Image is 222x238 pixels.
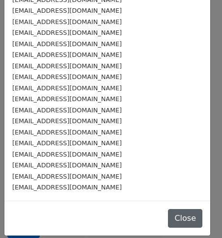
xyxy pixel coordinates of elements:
[173,191,222,238] iframe: Chat Widget
[12,84,122,92] small: [EMAIL_ADDRESS][DOMAIN_NAME]
[12,18,122,26] small: [EMAIL_ADDRESS][DOMAIN_NAME]
[12,62,122,70] small: [EMAIL_ADDRESS][DOMAIN_NAME]
[12,173,122,180] small: [EMAIL_ADDRESS][DOMAIN_NAME]
[12,7,122,14] small: [EMAIL_ADDRESS][DOMAIN_NAME]
[12,106,122,114] small: [EMAIL_ADDRESS][DOMAIN_NAME]
[12,95,122,103] small: [EMAIL_ADDRESS][DOMAIN_NAME]
[168,209,202,228] button: Close
[12,40,122,48] small: [EMAIL_ADDRESS][DOMAIN_NAME]
[12,29,122,36] small: [EMAIL_ADDRESS][DOMAIN_NAME]
[12,129,122,136] small: [EMAIL_ADDRESS][DOMAIN_NAME]
[12,73,122,80] small: [EMAIL_ADDRESS][DOMAIN_NAME]
[12,161,122,169] small: [EMAIL_ADDRESS][DOMAIN_NAME]
[12,151,122,158] small: [EMAIL_ADDRESS][DOMAIN_NAME]
[12,51,122,58] small: [EMAIL_ADDRESS][DOMAIN_NAME]
[12,117,122,125] small: [EMAIL_ADDRESS][DOMAIN_NAME]
[12,184,122,191] small: [EMAIL_ADDRESS][DOMAIN_NAME]
[12,139,122,147] small: [EMAIL_ADDRESS][DOMAIN_NAME]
